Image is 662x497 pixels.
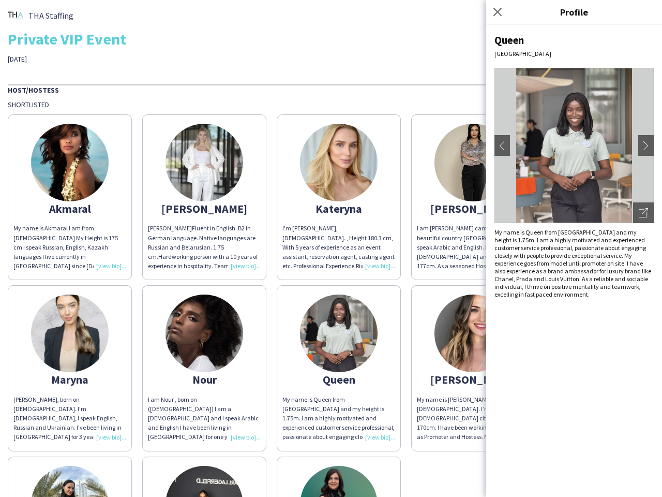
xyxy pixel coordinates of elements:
div: Private VIP Event [8,31,654,47]
div: [DATE] [8,54,234,64]
div: Queen [494,33,654,47]
div: Open photos pop-in [633,202,654,223]
img: Crew avatar or photo [494,68,654,223]
span: [PERSON_NAME] [148,224,192,232]
div: I am [PERSON_NAME] came from the beautiful country [GEOGRAPHIC_DATA], I speak Arabic and English.... [417,224,530,271]
img: thumb-64da3c2ab71d0.jpeg [165,295,243,372]
img: thumb-67126dc907f79.jpeg [434,124,512,201]
div: [PERSON_NAME] [417,204,530,213]
div: Maryna [13,375,126,384]
img: thumb-164145307661d696142ef5f.jpeg [31,295,109,372]
h3: Profile [486,5,662,19]
div: My name is Queen from [GEOGRAPHIC_DATA] and my height is 1.75m. I am a highly motivated and exper... [282,395,395,442]
div: My name is Akmaral I am from [DEMOGRAPHIC_DATA] My Height is 175 cm I speak Russian, English, Kaz... [13,224,126,271]
img: thumb-67c98d805fc58.jpeg [300,124,378,201]
div: I'm [PERSON_NAME], [DEMOGRAPHIC_DATA]. , Height 180.3 cm, With 5 years of experience as an event ... [282,224,395,271]
img: thumb-66672dfbc5147.jpeg [165,124,243,201]
img: thumb-631da699cf0df.jpeg [434,295,512,372]
div: Host/Hostess [8,84,654,95]
div: Akmaral [13,204,126,213]
span: THA Staffing [28,11,73,20]
div: [GEOGRAPHIC_DATA] [494,50,654,57]
span: I am Nour , born on ([DEMOGRAPHIC_DATA]) I am a [DEMOGRAPHIC_DATA] and I speak Arabic and English... [148,396,261,479]
div: Nour [148,375,261,384]
img: thumb-5fa97999aec46.jpg [31,124,109,201]
div: My name is Queen from [GEOGRAPHIC_DATA] and my height is 1.75m. I am a highly motivated and exper... [494,228,654,298]
div: [PERSON_NAME] [417,375,530,384]
div: Kateryna [282,204,395,213]
span: [PERSON_NAME], born on [DEMOGRAPHIC_DATA]. I’m [DEMOGRAPHIC_DATA], I speak English, Russian and U... [13,396,126,488]
div: My name is [PERSON_NAME], born on [DEMOGRAPHIC_DATA]. I’m [DEMOGRAPHIC_DATA] citizen. My height 1... [417,395,530,442]
div: Queen [282,375,395,384]
img: thumb-c4b96633-afbd-400a-87d7-095a76d7b083.png [8,8,23,23]
span: Fluent in English. B2 in German language. Native languages are Russian and Belarusian. 1.75 cm. [148,224,255,260]
img: thumb-5ec6ba5e-a96c-49ca-9ff9-7560cb8b5d7b.jpg [300,295,378,372]
div: Shortlisted [8,100,654,109]
div: [PERSON_NAME] [148,204,261,213]
span: Hardworking person with a 10 years of experience in hospitality. Team worker . A well organized i... [148,253,260,336]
